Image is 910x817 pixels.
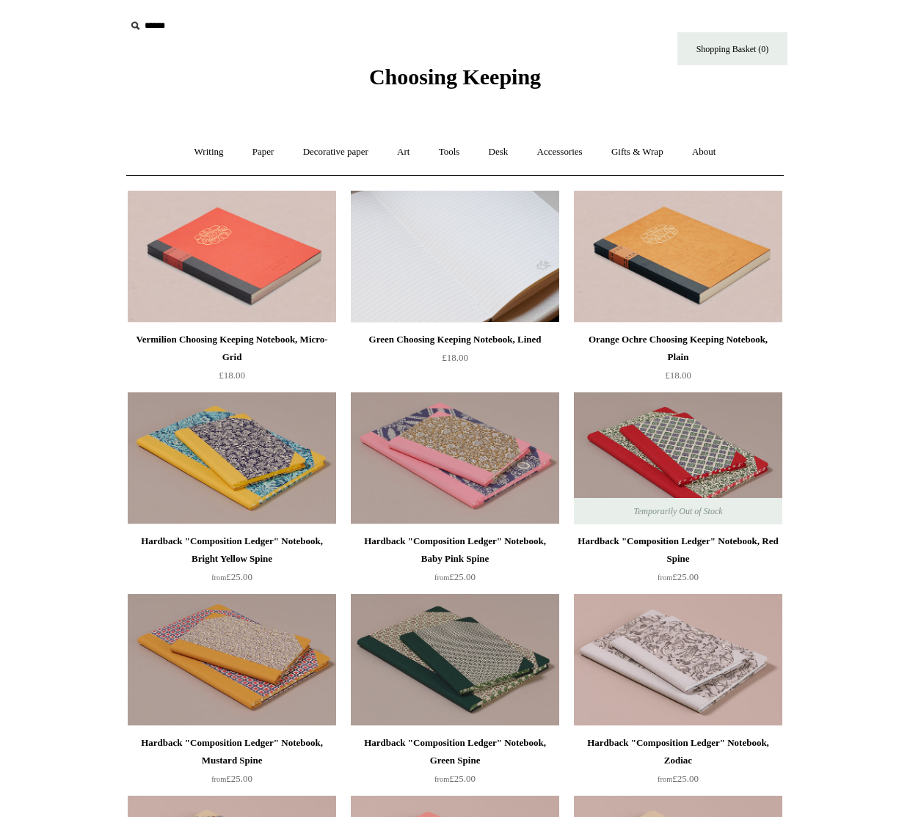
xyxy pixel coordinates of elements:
div: Hardback "Composition Ledger" Notebook, Mustard Spine [131,734,332,769]
img: Hardback "Composition Ledger" Notebook, Red Spine [574,392,782,524]
span: from [434,775,449,783]
img: Hardback "Composition Ledger" Notebook, Green Spine [351,594,559,726]
img: Hardback "Composition Ledger" Notebook, Mustard Spine [128,594,336,726]
span: from [211,574,226,582]
span: £25.00 [211,571,252,582]
img: Vermilion Choosing Keeping Notebook, Micro-Grid [128,191,336,323]
span: from [658,574,672,582]
span: £18.00 [665,370,691,381]
a: Accessories [524,133,596,172]
a: About [679,133,729,172]
div: Hardback "Composition Ledger" Notebook, Baby Pink Spine [354,532,556,568]
a: Orange Ochre Choosing Keeping Notebook, Plain Orange Ochre Choosing Keeping Notebook, Plain [574,191,782,323]
img: Hardback "Composition Ledger" Notebook, Zodiac [574,594,782,726]
a: Hardback "Composition Ledger" Notebook, Mustard Spine from£25.00 [128,734,336,794]
div: Orange Ochre Choosing Keeping Notebook, Plain [578,331,779,366]
span: from [211,775,226,783]
a: Gifts & Wrap [598,133,677,172]
a: Hardback "Composition Ledger" Notebook, Bright Yellow Spine from£25.00 [128,532,336,593]
a: Hardback "Composition Ledger" Notebook, Bright Yellow Spine Hardback "Composition Ledger" Noteboo... [128,392,336,524]
a: Green Choosing Keeping Notebook, Lined Green Choosing Keeping Notebook, Lined [351,191,559,323]
a: Vermilion Choosing Keeping Notebook, Micro-Grid Vermilion Choosing Keeping Notebook, Micro-Grid [128,191,336,323]
a: Desk [476,133,522,172]
div: Hardback "Composition Ledger" Notebook, Zodiac [578,734,779,769]
img: Green Choosing Keeping Notebook, Lined [351,191,559,323]
span: £18.00 [219,370,245,381]
a: Hardback "Composition Ledger" Notebook, Baby Pink Spine from£25.00 [351,532,559,593]
a: Hardback "Composition Ledger" Notebook, Zodiac Hardback "Composition Ledger" Notebook, Zodiac [574,594,782,726]
a: Green Choosing Keeping Notebook, Lined £18.00 [351,331,559,391]
a: Writing [181,133,237,172]
a: Orange Ochre Choosing Keeping Notebook, Plain £18.00 [574,331,782,391]
div: Hardback "Composition Ledger" Notebook, Red Spine [578,532,779,568]
a: Hardback "Composition Ledger" Notebook, Green Spine from£25.00 [351,734,559,794]
span: £25.00 [434,571,476,582]
a: Decorative paper [290,133,382,172]
a: Vermilion Choosing Keeping Notebook, Micro-Grid £18.00 [128,331,336,391]
span: £25.00 [658,571,699,582]
span: £25.00 [658,773,699,784]
span: Choosing Keeping [369,65,541,89]
img: Hardback "Composition Ledger" Notebook, Baby Pink Spine [351,392,559,524]
a: Art [384,133,423,172]
span: from [658,775,672,783]
span: £25.00 [434,773,476,784]
div: Green Choosing Keeping Notebook, Lined [354,331,556,348]
span: £18.00 [442,352,468,363]
span: Temporarily Out of Stock [619,498,737,524]
a: Hardback "Composition Ledger" Notebook, Red Spine Hardback "Composition Ledger" Notebook, Red Spi... [574,392,782,524]
span: from [434,574,449,582]
a: Hardback "Composition Ledger" Notebook, Zodiac from£25.00 [574,734,782,794]
div: Hardback "Composition Ledger" Notebook, Green Spine [354,734,556,769]
a: Hardback "Composition Ledger" Notebook, Green Spine Hardback "Composition Ledger" Notebook, Green... [351,594,559,726]
img: Hardback "Composition Ledger" Notebook, Bright Yellow Spine [128,392,336,524]
a: Hardback "Composition Ledger" Notebook, Mustard Spine Hardback "Composition Ledger" Notebook, Mus... [128,594,336,726]
a: Paper [239,133,288,172]
div: Vermilion Choosing Keeping Notebook, Micro-Grid [131,331,332,366]
a: Hardback "Composition Ledger" Notebook, Red Spine from£25.00 [574,532,782,593]
span: £25.00 [211,773,252,784]
img: Orange Ochre Choosing Keeping Notebook, Plain [574,191,782,323]
a: Hardback "Composition Ledger" Notebook, Baby Pink Spine Hardback "Composition Ledger" Notebook, B... [351,392,559,524]
a: Shopping Basket (0) [677,32,787,65]
div: Hardback "Composition Ledger" Notebook, Bright Yellow Spine [131,532,332,568]
a: Tools [426,133,473,172]
a: Choosing Keeping [369,76,541,87]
